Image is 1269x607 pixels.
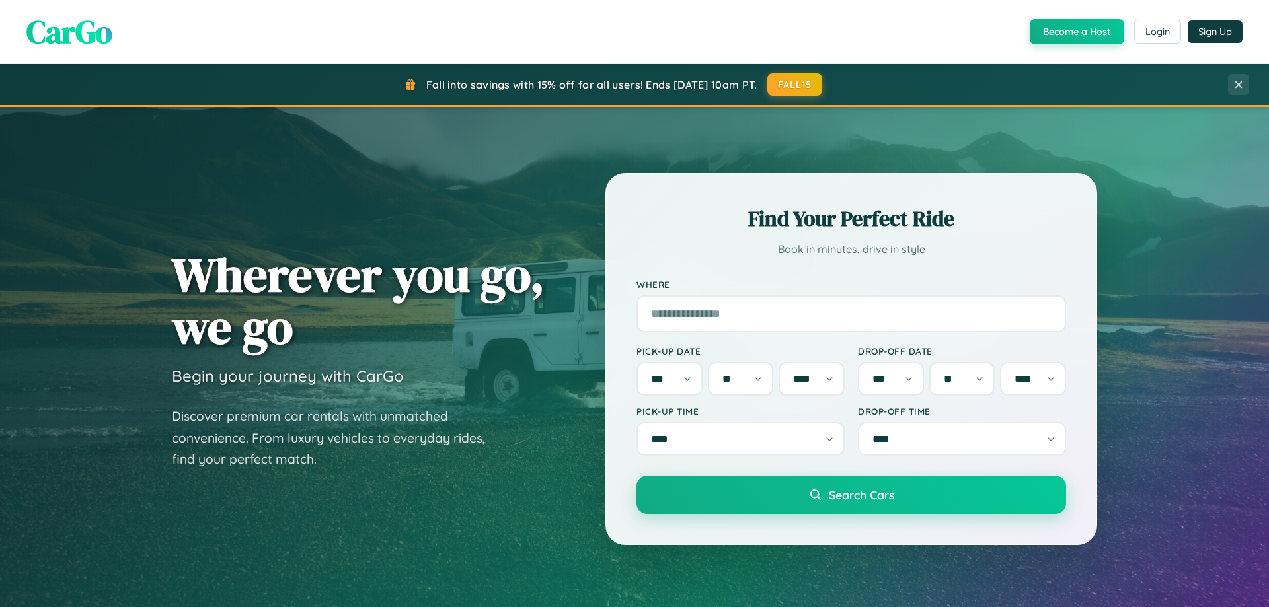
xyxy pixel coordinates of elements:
h3: Begin your journey with CarGo [172,366,404,386]
button: Sign Up [1188,20,1243,43]
span: Fall into savings with 15% off for all users! Ends [DATE] 10am PT. [426,78,757,91]
span: Search Cars [829,487,894,502]
p: Book in minutes, drive in style [636,240,1066,259]
button: Search Cars [636,476,1066,514]
label: Pick-up Date [636,345,845,357]
button: Login [1134,20,1181,44]
label: Pick-up Time [636,406,845,417]
p: Discover premium car rentals with unmatched convenience. From luxury vehicles to everyday rides, ... [172,406,502,470]
span: CarGo [26,10,112,54]
label: Drop-off Date [858,345,1066,357]
label: Where [636,279,1066,290]
button: FALL15 [767,73,823,96]
h1: Wherever you go, we go [172,248,545,353]
button: Become a Host [1030,19,1124,44]
h2: Find Your Perfect Ride [636,204,1066,233]
label: Drop-off Time [858,406,1066,417]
